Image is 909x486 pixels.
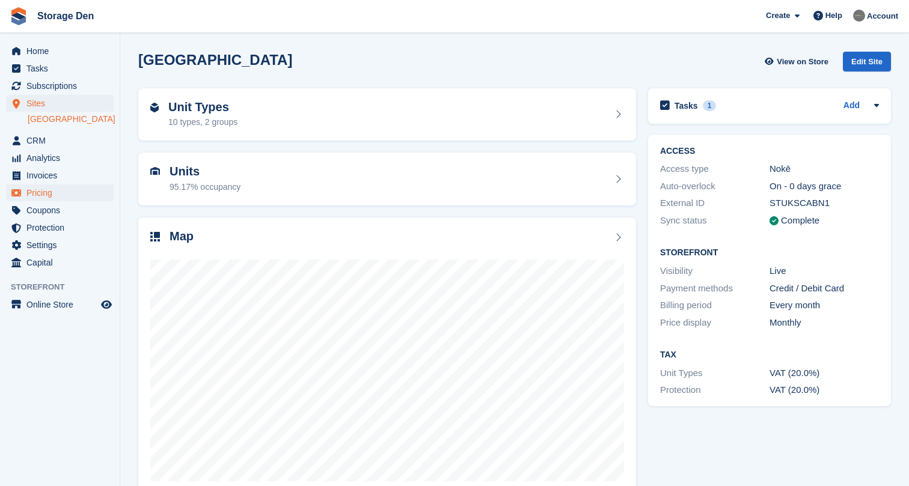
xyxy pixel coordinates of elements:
[660,180,770,193] div: Auto-overlock
[770,282,879,296] div: Credit / Debit Card
[32,6,99,26] a: Storage Den
[6,296,114,313] a: menu
[6,254,114,271] a: menu
[660,196,770,210] div: External ID
[26,237,99,254] span: Settings
[853,10,865,22] img: Brian Barbour
[6,132,114,149] a: menu
[26,296,99,313] span: Online Store
[843,99,860,113] a: Add
[6,60,114,77] a: menu
[770,366,879,380] div: VAT (20.0%)
[843,52,891,76] a: Edit Site
[6,237,114,254] a: menu
[770,196,879,210] div: STUKSCABN1
[660,383,770,397] div: Protection
[138,153,636,205] a: Units 95.17% occupancy
[843,52,891,71] div: Edit Site
[660,350,879,360] h2: Tax
[660,147,879,156] h2: ACCESS
[660,282,770,296] div: Payment methods
[170,165,240,178] h2: Units
[10,7,28,25] img: stora-icon-8386f47178a22dfd0bd8f6a31ec36ba5ce8667c1dd55bd0f319d3a0aa187defe.svg
[660,366,770,380] div: Unit Types
[6,219,114,236] a: menu
[11,281,120,293] span: Storefront
[26,95,99,112] span: Sites
[168,116,237,129] div: 10 types, 2 groups
[660,214,770,228] div: Sync status
[99,297,114,312] a: Preview store
[26,43,99,59] span: Home
[766,10,790,22] span: Create
[6,167,114,184] a: menu
[660,316,770,330] div: Price display
[150,167,160,175] img: unit-icn-7be61d7bf1b0ce9d3e12c5938cc71ed9869f7b940bace4675aadf7bd6d80202e.svg
[770,383,879,397] div: VAT (20.0%)
[825,10,842,22] span: Help
[770,316,879,330] div: Monthly
[170,229,194,243] h2: Map
[26,202,99,219] span: Coupons
[150,232,160,241] img: map-icn-33ee37083ee616e46c38cad1a60f524a97daa1e2b2c8c0bc3eb3415660979fc1.svg
[6,150,114,166] a: menu
[770,162,879,176] div: Nokē
[170,181,240,193] div: 95.17% occupancy
[675,100,698,111] h2: Tasks
[6,202,114,219] a: menu
[28,114,114,125] a: [GEOGRAPHIC_DATA]
[26,60,99,77] span: Tasks
[6,77,114,94] a: menu
[770,264,879,278] div: Live
[26,254,99,271] span: Capital
[781,214,819,228] div: Complete
[26,167,99,184] span: Invoices
[26,219,99,236] span: Protection
[26,132,99,149] span: CRM
[867,10,898,22] span: Account
[770,180,879,193] div: On - 0 days grace
[777,56,828,68] span: View on Store
[150,103,159,112] img: unit-type-icn-2b2737a686de81e16bb02015468b77c625bbabd49415b5ef34ead5e3b44a266d.svg
[6,184,114,201] a: menu
[763,52,833,71] a: View on Store
[660,299,770,312] div: Billing period
[660,162,770,176] div: Access type
[26,77,99,94] span: Subscriptions
[138,88,636,141] a: Unit Types 10 types, 2 groups
[138,52,292,68] h2: [GEOGRAPHIC_DATA]
[26,184,99,201] span: Pricing
[770,299,879,312] div: Every month
[660,248,879,258] h2: Storefront
[168,100,237,114] h2: Unit Types
[660,264,770,278] div: Visibility
[703,100,717,111] div: 1
[6,95,114,112] a: menu
[6,43,114,59] a: menu
[26,150,99,166] span: Analytics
